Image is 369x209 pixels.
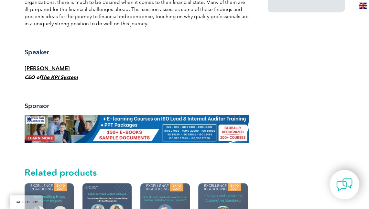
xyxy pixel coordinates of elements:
a: [PERSON_NAME] [25,65,70,71]
a: BACK TO TOP [10,195,43,209]
img: en [359,3,367,9]
strong: CEO of [25,74,78,80]
h3: Speaker [25,48,249,56]
h3: Sponsor [25,102,249,110]
img: punyam [25,115,249,143]
img: contact-chat.png [336,177,353,193]
a: The KPI System [41,74,78,80]
h2: Related products [25,167,249,178]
